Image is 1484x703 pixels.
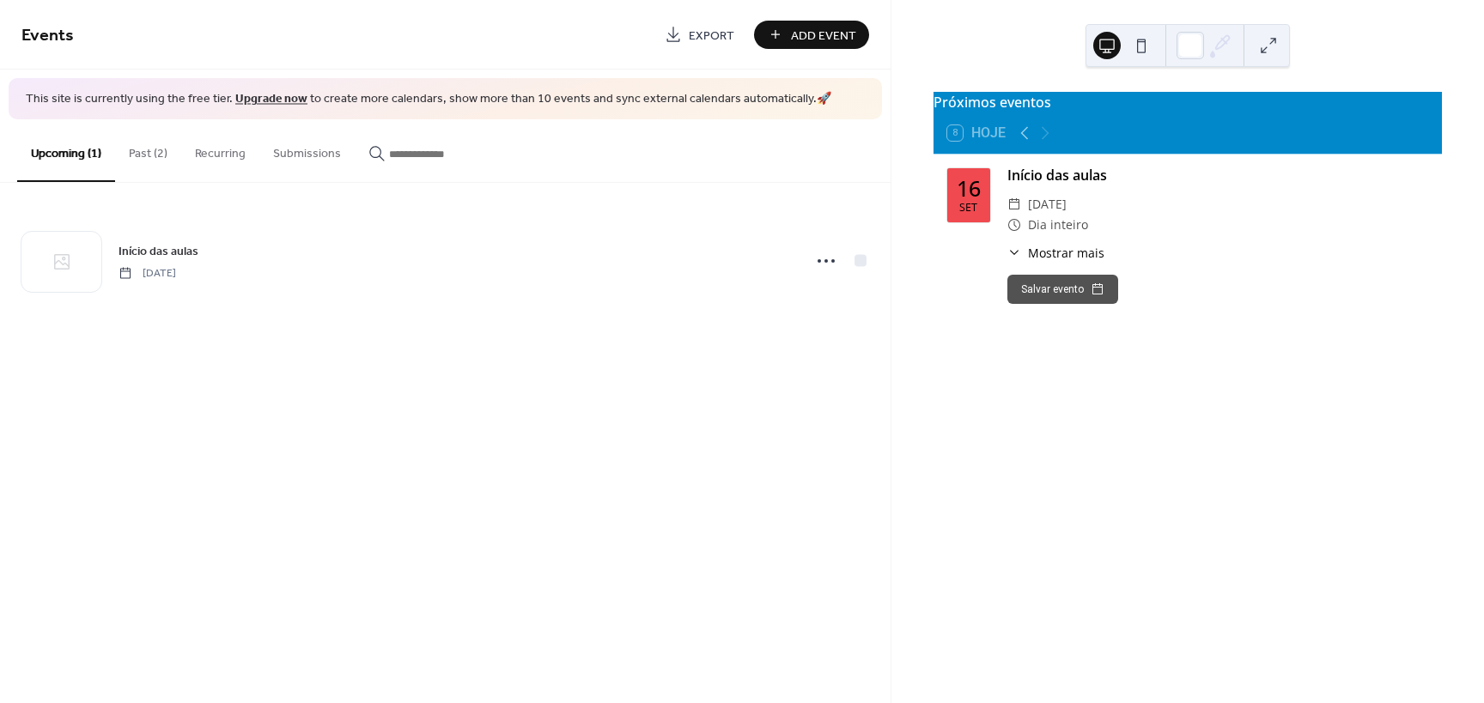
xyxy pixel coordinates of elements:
[934,92,1442,112] div: Próximos eventos
[689,27,734,45] span: Export
[1007,194,1021,215] div: ​
[259,119,355,180] button: Submissions
[1007,215,1021,235] div: ​
[26,91,831,108] span: This site is currently using the free tier. to create more calendars, show more than 10 events an...
[1028,215,1088,235] span: Dia inteiro
[957,178,981,199] div: 16
[115,119,181,180] button: Past (2)
[1007,244,1104,262] button: ​Mostrar mais
[791,27,856,45] span: Add Event
[1007,244,1021,262] div: ​
[119,265,176,281] span: [DATE]
[1028,194,1067,215] span: [DATE]
[181,119,259,180] button: Recurring
[1007,275,1118,304] button: Salvar evento
[119,242,198,260] span: Início das aulas
[754,21,869,49] button: Add Event
[652,21,747,49] a: Export
[119,241,198,261] a: Início das aulas
[959,203,977,214] div: set
[17,119,115,182] button: Upcoming (1)
[235,88,307,111] a: Upgrade now
[1028,244,1104,262] span: Mostrar mais
[1007,165,1428,185] div: Início das aulas
[21,19,74,52] span: Events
